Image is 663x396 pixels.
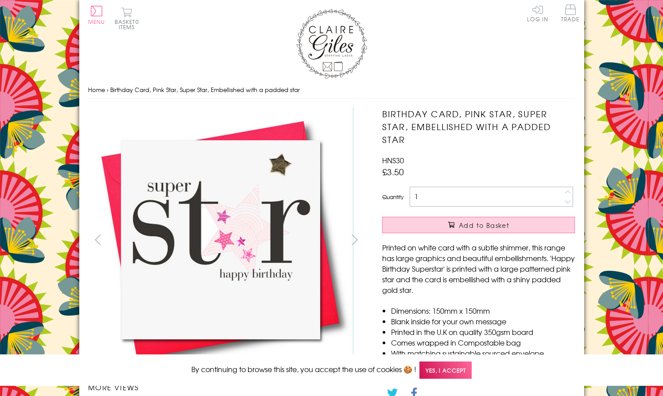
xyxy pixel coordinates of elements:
[88,108,353,373] img: Birthday Card, Pink Star, Super Star, Embellished with a padded star
[419,361,472,379] span: Yes, I accept
[382,165,404,178] span: £3.50
[382,242,575,295] p: Printed on white card with a subtle shimmer, this range has large graphics and beautiful embellis...
[107,85,109,94] span: ›
[391,337,575,348] li: Comes wrapped in Compostable bag
[382,193,403,201] label: Quantity
[391,316,575,327] li: Blank inside for your own message
[364,108,630,373] img: Birthday Card, Pink Star, Super Star, Embellished with a padded star
[88,18,105,26] span: Menu
[527,4,548,22] a: Log In
[391,305,575,316] li: Dimensions: 150mm x 150mm
[382,155,404,165] span: HNS30
[345,230,364,250] button: next
[88,81,575,99] nav: breadcrumbs
[88,382,365,392] h3: More views
[296,9,367,79] img: Claire Giles Greetings Cards
[561,4,580,22] span: Trade
[119,18,139,31] span: 0 items
[391,348,575,358] li: With matching sustainable sourced envelope
[561,4,580,23] a: Trade
[110,85,300,94] span: Birthday Card, Pink Star, Super Star, Embellished with a padded star
[391,327,575,337] li: Printed in the U.K on quality 350gsm board
[88,6,105,24] button: Menu
[88,230,108,250] button: prev
[88,85,105,94] a: Home
[382,108,575,146] h1: Birthday Card, Pink Star, Super Star, Embellished with a padded star
[115,7,139,30] button: Basket0 items
[459,221,509,230] span: Add to Basket
[382,217,575,233] button: Add to Basket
